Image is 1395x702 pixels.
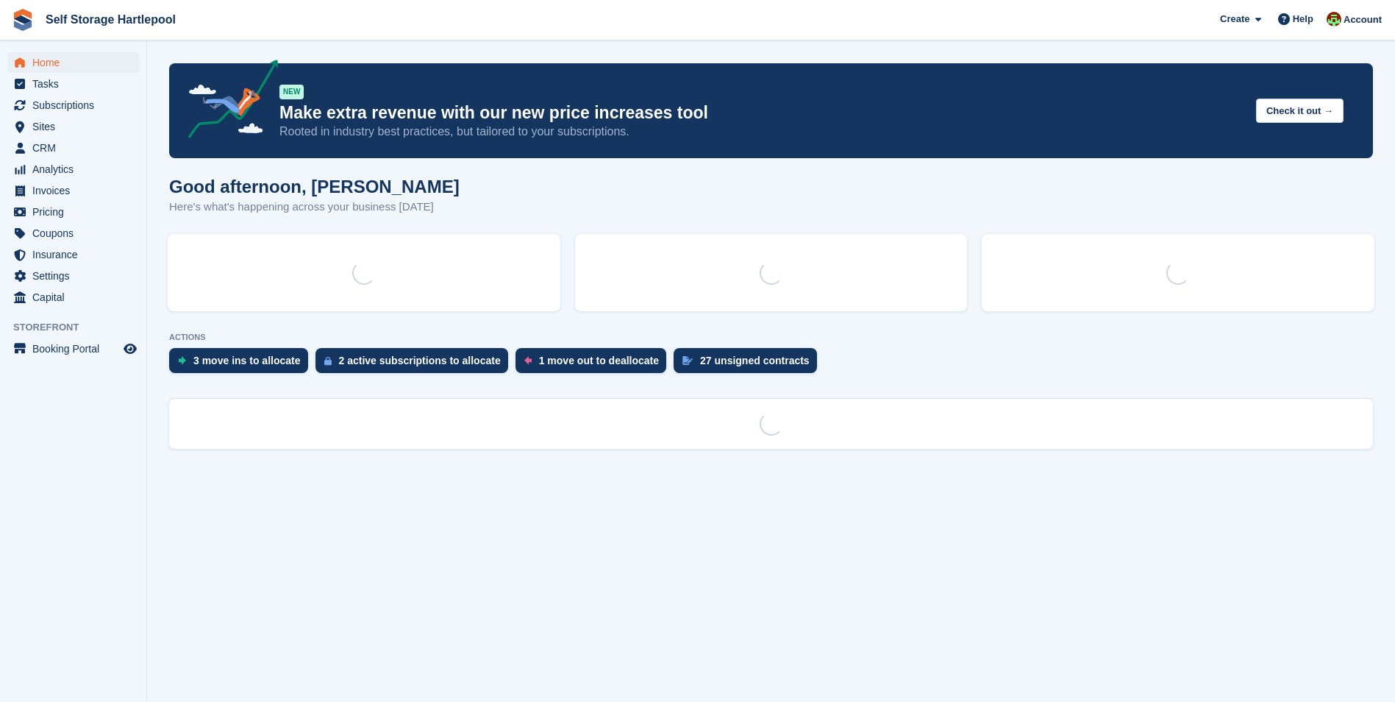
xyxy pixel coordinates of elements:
[7,202,139,222] a: menu
[169,199,460,216] p: Here's what's happening across your business [DATE]
[700,355,810,366] div: 27 unsigned contracts
[178,356,186,365] img: move_ins_to_allocate_icon-fdf77a2bb77ea45bf5b3d319d69a93e2d87916cf1d5bf7949dd705db3b84f3ca.svg
[324,356,332,366] img: active_subscription_to_allocate_icon-d502201f5373d7db506a760aba3b589e785aa758c864c3986d89f69b8ff3...
[169,333,1373,342] p: ACTIONS
[40,7,182,32] a: Self Storage Hartlepool
[682,356,693,365] img: contract_signature_icon-13c848040528278c33f63329250d36e43548de30e8caae1d1a13099fd9432cc5.svg
[7,74,139,94] a: menu
[7,95,139,116] a: menu
[32,287,121,308] span: Capital
[32,138,121,158] span: CRM
[279,124,1244,140] p: Rooted in industry best practices, but tailored to your subscriptions.
[339,355,501,366] div: 2 active subscriptions to allocate
[169,177,460,196] h1: Good afternoon, [PERSON_NAME]
[32,95,121,116] span: Subscriptions
[315,348,515,380] a: 2 active subscriptions to allocate
[1344,13,1382,27] span: Account
[7,338,139,359] a: menu
[7,244,139,265] a: menu
[7,180,139,201] a: menu
[7,266,139,286] a: menu
[7,138,139,158] a: menu
[1256,99,1344,123] button: Check it out →
[32,74,121,94] span: Tasks
[121,340,139,358] a: Preview store
[7,159,139,180] a: menu
[176,60,279,143] img: price-adjustments-announcement-icon-8257ccfd72463d97f412b2fc003d46551f7dbcb40ab6d574587a9cd5c0d94...
[515,348,674,380] a: 1 move out to deallocate
[32,244,121,265] span: Insurance
[32,338,121,359] span: Booking Portal
[193,355,301,366] div: 3 move ins to allocate
[1327,12,1341,26] img: Woods Removals
[7,116,139,137] a: menu
[32,52,121,73] span: Home
[32,180,121,201] span: Invoices
[674,348,824,380] a: 27 unsigned contracts
[279,85,304,99] div: NEW
[1293,12,1313,26] span: Help
[169,348,315,380] a: 3 move ins to allocate
[279,102,1244,124] p: Make extra revenue with our new price increases tool
[1220,12,1249,26] span: Create
[32,202,121,222] span: Pricing
[12,9,34,31] img: stora-icon-8386f47178a22dfd0bd8f6a31ec36ba5ce8667c1dd55bd0f319d3a0aa187defe.svg
[7,287,139,308] a: menu
[7,223,139,244] a: menu
[524,356,532,365] img: move_outs_to_deallocate_icon-f764333ba52eb49d3ac5e1228854f67142a1ed5810a6f6cc68b1a99e826820c5.svg
[32,159,121,180] span: Analytics
[13,320,146,335] span: Storefront
[539,355,659,366] div: 1 move out to deallocate
[7,52,139,73] a: menu
[32,223,121,244] span: Coupons
[32,266,121,286] span: Settings
[32,116,121,137] span: Sites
